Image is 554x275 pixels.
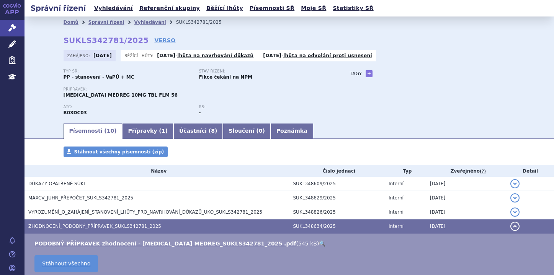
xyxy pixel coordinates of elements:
span: 10 [107,128,114,134]
span: Běžící lhůty: [124,53,155,59]
a: Poznámka [271,124,313,139]
p: RS: [199,105,327,109]
th: Zveřejněno [426,165,507,177]
th: Typ [385,165,426,177]
button: detail [510,207,520,217]
p: - [157,53,253,59]
strong: [DATE] [93,53,112,58]
a: Písemnosti SŘ [247,3,297,13]
p: Typ SŘ: [64,69,191,74]
abbr: (?) [480,169,486,174]
strong: PP - stanovení - VaPÚ + MC [64,74,134,80]
strong: SUKLS342781/2025 [64,36,149,45]
span: Interní [389,224,404,229]
a: lhůta na navrhování důkazů [177,53,253,58]
p: Přípravek: [64,87,335,92]
a: Přípravky (1) [123,124,173,139]
strong: [DATE] [263,53,281,58]
span: DŮKAZY OPATŘENÉ SÚKL [28,181,86,186]
p: - [263,53,372,59]
a: Moje SŘ [299,3,328,13]
a: Referenční skupiny [137,3,202,13]
span: 1 [162,128,165,134]
button: detail [510,179,520,188]
span: [MEDICAL_DATA] MEDREG 10MG TBL FLM 56 [64,92,178,98]
a: Statistiky SŘ [330,3,376,13]
a: Písemnosti (10) [64,124,123,139]
strong: MONTELUKAST [64,110,87,115]
a: + [366,70,373,77]
td: [DATE] [426,205,507,219]
td: [DATE] [426,219,507,234]
td: SUKL348634/2025 [289,219,385,234]
h2: Správní řízení [25,3,92,13]
span: Stáhnout všechny písemnosti (zip) [74,149,164,155]
a: PODOBNÝ PŘÍPRAVEK zhodnocení - [MEDICAL_DATA] MEDREG_SUKLS342781_2025 .pdf [34,240,296,247]
th: Název [25,165,289,177]
th: Číslo jednací [289,165,385,177]
strong: - [199,110,201,115]
a: Účastníci (8) [173,124,223,139]
a: lhůta na odvolání proti usnesení [283,53,372,58]
a: Stáhnout všechno [34,255,98,272]
p: ATC: [64,105,191,109]
a: Vyhledávání [92,3,135,13]
span: 8 [211,128,215,134]
span: Zahájeno: [67,53,92,59]
span: Interní [389,181,404,186]
button: detail [510,222,520,231]
span: 545 kB [298,240,317,247]
span: VYROZUMĚNÍ_O_ZAHÁJENÍ_STANOVENÍ_LHŮTY_PRO_NAVRHOVÁNÍ_DŮKAZŮ_UKO_SUKLS342781_2025 [28,209,262,215]
h3: Tagy [350,69,362,78]
li: SUKLS342781/2025 [176,16,232,28]
span: Interní [389,195,404,201]
li: ( ) [34,240,546,247]
span: 0 [259,128,263,134]
span: ZHODNOCENÍ_PODOBNÝ_PŘÍPRAVEK_SUKLS342781_2025 [28,224,161,229]
th: Detail [507,165,554,177]
a: 🔍 [319,240,325,247]
a: Stáhnout všechny písemnosti (zip) [64,147,168,157]
span: MAXCV_JUHR_PŘEPOČET_SUKLS342781_2025 [28,195,133,201]
td: SUKL348609/2025 [289,177,385,191]
a: VERSO [154,36,175,44]
strong: [DATE] [157,53,175,58]
a: Vyhledávání [134,20,166,25]
span: Interní [389,209,404,215]
a: Sloučení (0) [223,124,270,139]
td: [DATE] [426,177,507,191]
a: Běžící lhůty [204,3,245,13]
td: [DATE] [426,191,507,205]
a: Správní řízení [88,20,124,25]
td: SUKL348826/2025 [289,205,385,219]
strong: Fikce čekání na NPM [199,74,252,80]
td: SUKL348629/2025 [289,191,385,205]
button: detail [510,193,520,203]
a: Domů [64,20,78,25]
p: Stav řízení: [199,69,327,74]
